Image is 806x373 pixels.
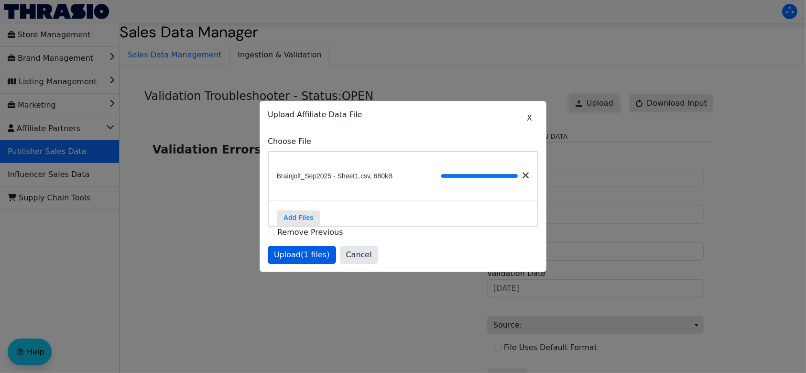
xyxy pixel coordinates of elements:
button: Upload(1 files) [268,246,336,264]
button: X [521,109,538,127]
span: Cancel [346,249,372,261]
button: Cancel [340,246,378,264]
p: Upload Affiliate Data File [268,109,538,121]
label: Choose File [268,136,538,147]
span: Upload (1 files) [274,249,330,261]
label: Add Files [277,210,320,226]
label: Remove Previous [277,228,343,237]
span: Brainjolt_Sep2025 - Sheet1.csv, 680kB [277,171,393,181]
span: X [527,112,532,124]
